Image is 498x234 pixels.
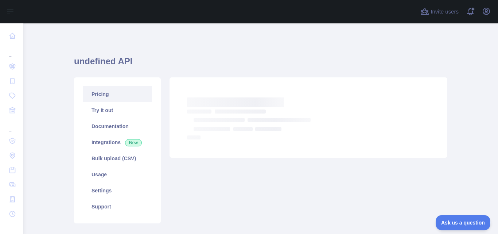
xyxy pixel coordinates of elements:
[83,118,152,134] a: Documentation
[431,8,459,16] span: Invite users
[83,134,152,150] a: Integrations New
[83,150,152,166] a: Bulk upload (CSV)
[6,118,17,133] div: ...
[419,6,460,18] button: Invite users
[74,55,447,73] h1: undefined API
[436,215,491,230] iframe: Toggle Customer Support
[83,183,152,199] a: Settings
[83,102,152,118] a: Try it out
[83,86,152,102] a: Pricing
[6,44,17,58] div: ...
[83,166,152,183] a: Usage
[83,199,152,215] a: Support
[125,139,142,146] span: New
